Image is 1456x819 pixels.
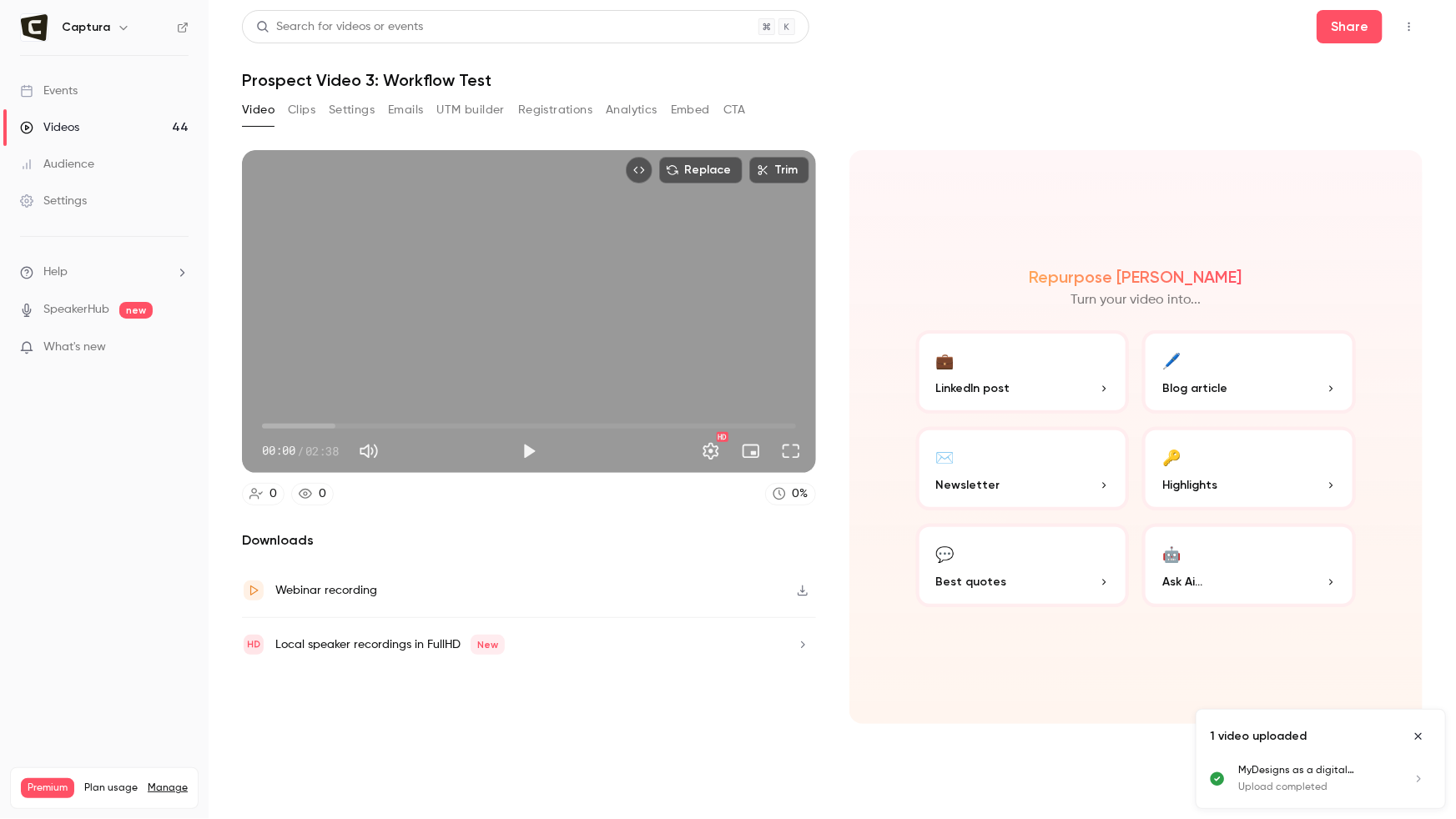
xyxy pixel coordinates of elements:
a: 0% [765,483,816,505]
div: 0 % [793,485,809,503]
div: 🖊️ [1162,347,1181,373]
div: Videos [20,119,79,136]
span: 00:00 [262,442,295,460]
span: Ask Ai... [1162,573,1202,590]
div: 0 [319,485,326,503]
h6: Captura [62,19,110,36]
div: Settings [20,193,87,209]
span: New [471,635,505,655]
div: Webinar recording [275,580,377,600]
span: new [119,302,153,319]
button: Trim [749,157,809,183]
div: 00:00 [262,442,339,460]
button: Embed [671,97,710,123]
span: Plan usage [84,781,138,795]
button: CTA [723,97,746,123]
div: Audience [20,156,94,173]
button: Turn on miniplayer [734,435,768,468]
div: 💼 [936,347,955,373]
iframe: Noticeable Trigger [169,340,189,355]
button: Replace [659,157,743,183]
button: Full screen [774,435,808,468]
button: Settings [694,435,728,468]
button: Share [1317,10,1383,43]
button: Embed video [626,157,652,183]
button: ✉️Newsletter [916,427,1130,510]
h1: Prospect Video 3: Workflow Test [242,70,1423,90]
li: help-dropdown-opener [20,264,189,281]
button: Top Bar Actions [1396,13,1423,40]
div: 🤖 [1162,540,1181,566]
button: 💬Best quotes [916,524,1130,607]
span: Help [43,264,68,281]
span: Highlights [1162,476,1217,494]
button: 💼LinkedIn post [916,330,1130,414]
a: 0 [291,483,334,505]
button: Video [242,97,275,123]
button: 🤖Ask Ai... [1142,524,1356,607]
div: 💬 [936,540,955,566]
div: Events [20,83,78,99]
button: Emails [388,97,423,123]
button: Play [512,435,546,468]
img: Captura [21,14,48,41]
span: Blog article [1162,379,1227,397]
button: Mute [352,435,385,468]
button: 🔑Highlights [1142,427,1356,510]
button: Registrations [518,97,592,123]
ul: Uploads list [1197,763,1445,808]
h2: Repurpose [PERSON_NAME] [1030,267,1242,287]
button: Analytics [606,97,657,123]
span: Best quotes [936,573,1007,590]
a: Manage [148,781,188,795]
span: 02:38 [305,442,339,460]
div: Search for videos or events [256,18,423,36]
div: Local speaker recordings in FullHD [275,635,505,655]
button: Close uploads list [1405,723,1432,750]
button: UTM builder [437,97,505,123]
span: Premium [21,778,74,798]
a: MyDesigns as a digital downloadUpload completed [1238,763,1432,795]
button: Clips [288,97,315,123]
div: 0 [270,485,277,503]
a: 0 [242,483,285,505]
p: Upload completed [1238,780,1392,795]
p: Turn your video into... [1071,290,1201,310]
button: Settings [329,97,375,123]
span: / [297,442,304,460]
p: 1 video uploaded [1210,728,1307,745]
div: 🔑 [1162,444,1181,470]
p: MyDesigns as a digital download [1238,763,1392,778]
div: ✉️ [936,444,955,470]
span: LinkedIn post [936,379,1010,397]
div: HD [717,432,728,442]
h2: Downloads [242,530,816,550]
a: SpeakerHub [43,301,109,319]
button: 🖊️Blog article [1142,330,1356,414]
span: Newsletter [936,476,1000,494]
span: What's new [43,339,106,356]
